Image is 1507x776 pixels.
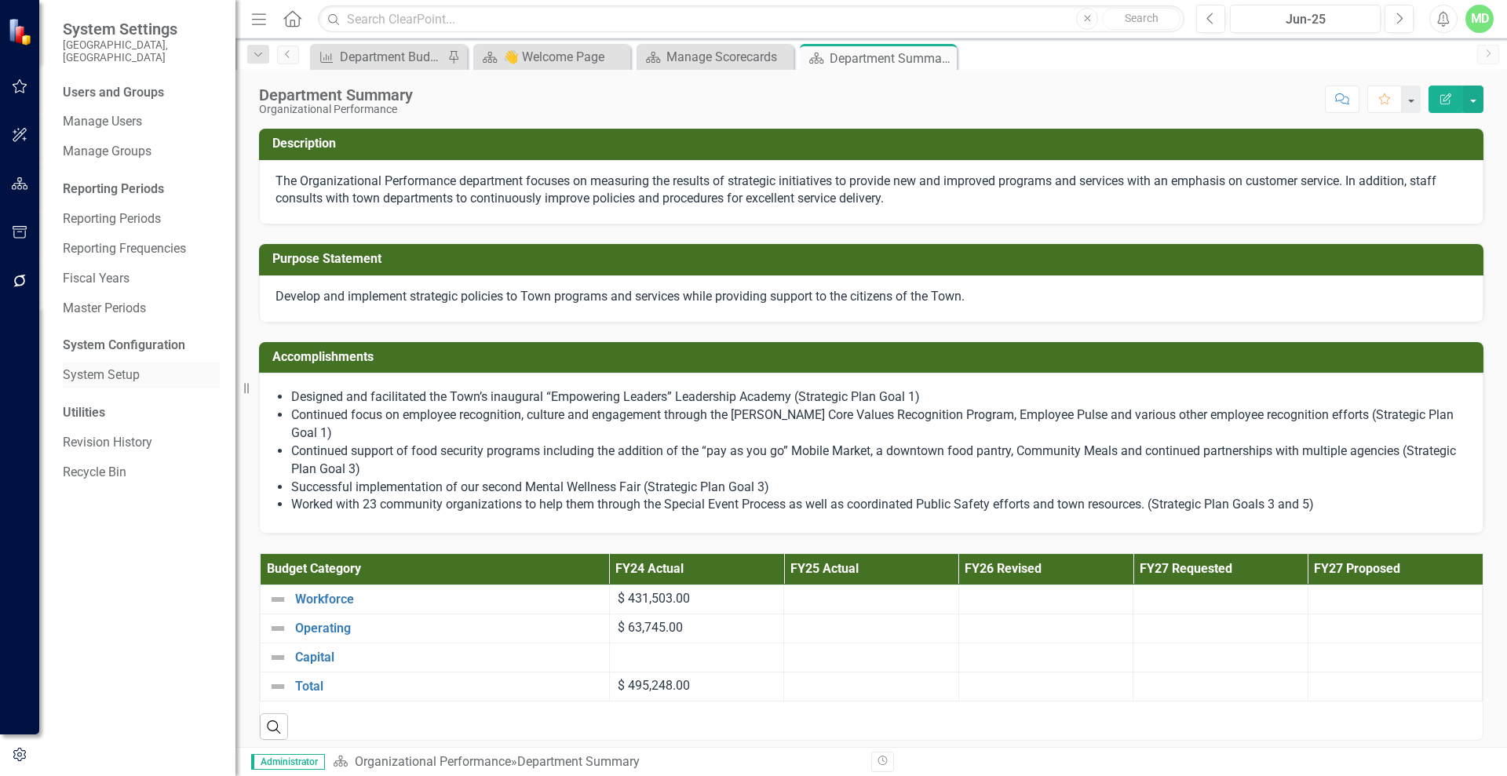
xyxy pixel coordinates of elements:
p: Develop and implement strategic policies to Town programs and services while providing support to... [275,288,1467,306]
td: Double-Click to Edit [958,585,1133,614]
div: Department Summary [830,49,953,68]
td: Double-Click to Edit [609,614,783,643]
td: Double-Click to Edit [1308,585,1482,614]
td: Double-Click to Edit [1133,672,1308,701]
span: Search [1125,12,1159,24]
td: Double-Click to Edit [1308,614,1482,643]
img: Not Defined [268,648,287,667]
li: Designed and facilitated the Town’s inaugural “Empowering Leaders” Leadership Academy (Strategic ... [291,388,1467,406]
td: Double-Click to Edit [609,672,783,701]
td: Double-Click to Edit [609,585,783,614]
a: Master Periods [63,300,220,318]
li: Successful implementation of our second Mental Wellness Fair (Strategic Plan Goal 3) [291,479,1467,497]
li: Continued support of food security programs including the addition of the “pay as you go” Mobile ... [291,443,1467,479]
a: Reporting Periods [63,210,220,228]
span: $ 431,503.00 [618,591,690,606]
td: Double-Click to Edit [958,643,1133,672]
div: Reporting Periods [63,180,220,199]
img: Not Defined [268,677,287,696]
a: System Setup [63,366,220,384]
td: Double-Click to Edit Right Click for Context Menu [261,614,610,643]
div: » [333,753,859,771]
a: Total [295,679,601,694]
span: Administrator [251,754,325,770]
a: Organizational Performance [355,754,511,769]
td: Double-Click to Edit Right Click for Context Menu [261,643,610,672]
span: System Settings [63,20,220,38]
img: ClearPoint Strategy [8,18,35,46]
a: Recycle Bin [63,464,220,482]
span: $ 63,745.00 [618,620,683,635]
td: Double-Click to Edit [784,614,958,643]
td: Double-Click to Edit [784,643,958,672]
div: Jun-25 [1235,10,1375,29]
a: 👋 Welcome Page [477,47,626,67]
div: Utilities [63,404,220,422]
div: Users and Groups [63,84,220,102]
span: $ 495,248.00 [618,678,690,693]
button: MD [1465,5,1494,33]
img: Not Defined [268,590,287,609]
span: The Organizational Performance department focuses on measuring the results of strategic initiativ... [275,173,1436,206]
td: Double-Click to Edit [1133,585,1308,614]
a: Manage Users [63,113,220,131]
div: Department Summary [517,754,640,769]
td: Double-Click to Edit [1308,672,1482,701]
a: Capital [295,650,601,665]
small: [GEOGRAPHIC_DATA], [GEOGRAPHIC_DATA] [63,38,220,64]
a: Department Budget [314,47,443,67]
img: Not Defined [268,619,287,638]
li: Continued focus on employee recognition, culture and engagement through the [PERSON_NAME] Core Va... [291,406,1467,443]
a: Manage Scorecards [640,47,790,67]
button: Search [1102,8,1180,30]
button: Jun-25 [1230,5,1381,33]
div: Manage Scorecards [666,47,790,67]
td: Double-Click to Edit [958,614,1133,643]
input: Search ClearPoint... [318,5,1184,33]
td: Double-Click to Edit [958,672,1133,701]
a: Operating [295,621,601,636]
h3: Accomplishments [272,350,1476,364]
li: Worked with 23 community organizations to help them through the Special Event Process as well as ... [291,496,1467,514]
a: Fiscal Years [63,270,220,288]
td: Double-Click to Edit [1308,643,1482,672]
td: Double-Click to Edit [1133,643,1308,672]
div: Department Summary [259,86,413,104]
div: 👋 Welcome Page [503,47,626,67]
td: Double-Click to Edit [609,643,783,672]
td: Double-Click to Edit [784,672,958,701]
a: Workforce [295,592,601,607]
a: Reporting Frequencies [63,240,220,258]
a: Manage Groups [63,143,220,161]
a: Revision History [63,434,220,452]
td: Double-Click to Edit Right Click for Context Menu [261,672,610,701]
td: Double-Click to Edit [1133,614,1308,643]
div: Department Budget [340,47,443,67]
div: Organizational Performance [259,104,413,115]
td: Double-Click to Edit Right Click for Context Menu [261,585,610,614]
h3: Purpose Statement [272,252,1476,266]
td: Double-Click to Edit [784,585,958,614]
h3: Description [272,137,1476,151]
div: System Configuration [63,337,220,355]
